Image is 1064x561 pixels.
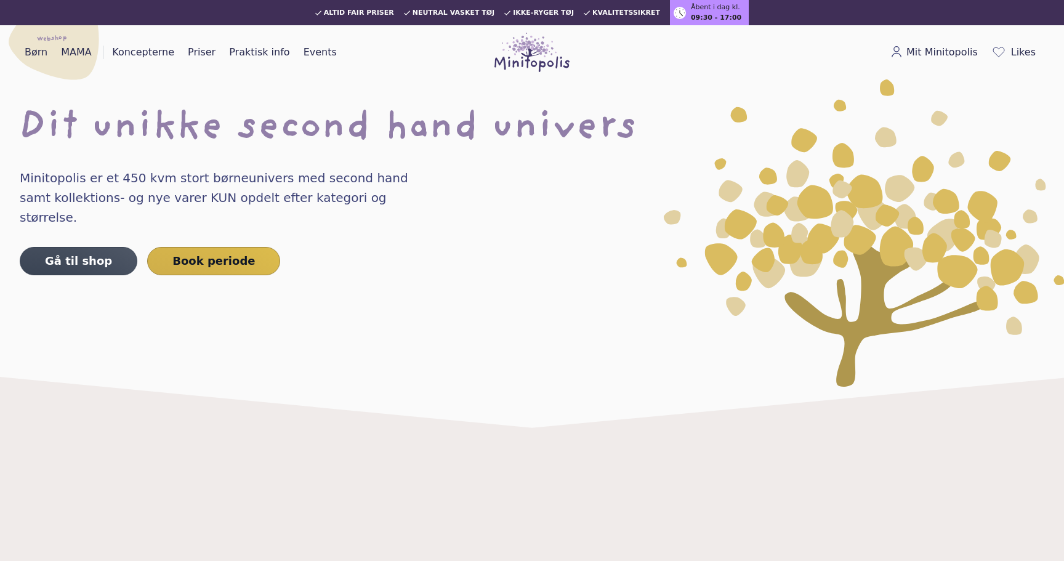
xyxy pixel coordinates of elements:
[324,9,394,17] span: Altid fair priser
[1011,45,1036,60] span: Likes
[20,247,137,275] a: Gå til shop
[224,42,294,62] a: Praktisk info
[56,42,97,62] a: MAMA
[413,9,495,17] span: Neutral vasket tøj
[691,13,741,23] span: 09:30 - 17:00
[20,109,1044,148] h1: Dit unikke second hand univers
[147,247,280,275] a: Book periode
[299,42,342,62] a: Events
[691,2,740,13] span: Åbent i dag kl.
[183,42,220,62] a: Priser
[906,45,978,60] span: Mit Minitopolis
[592,9,660,17] span: Kvalitetssikret
[107,42,179,62] a: Koncepterne
[664,79,1064,387] img: Minitopolis' logo som et gul blomst
[494,33,570,72] img: Minitopolis logo
[20,42,52,62] a: Børn
[20,168,433,227] h4: Minitopolis er et 450 kvm stort børneunivers med second hand samt kollektions- og nye varer KUN o...
[885,42,983,62] a: Mit Minitopolis
[513,9,574,17] span: Ikke-ryger tøj
[986,42,1041,63] a: Likes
